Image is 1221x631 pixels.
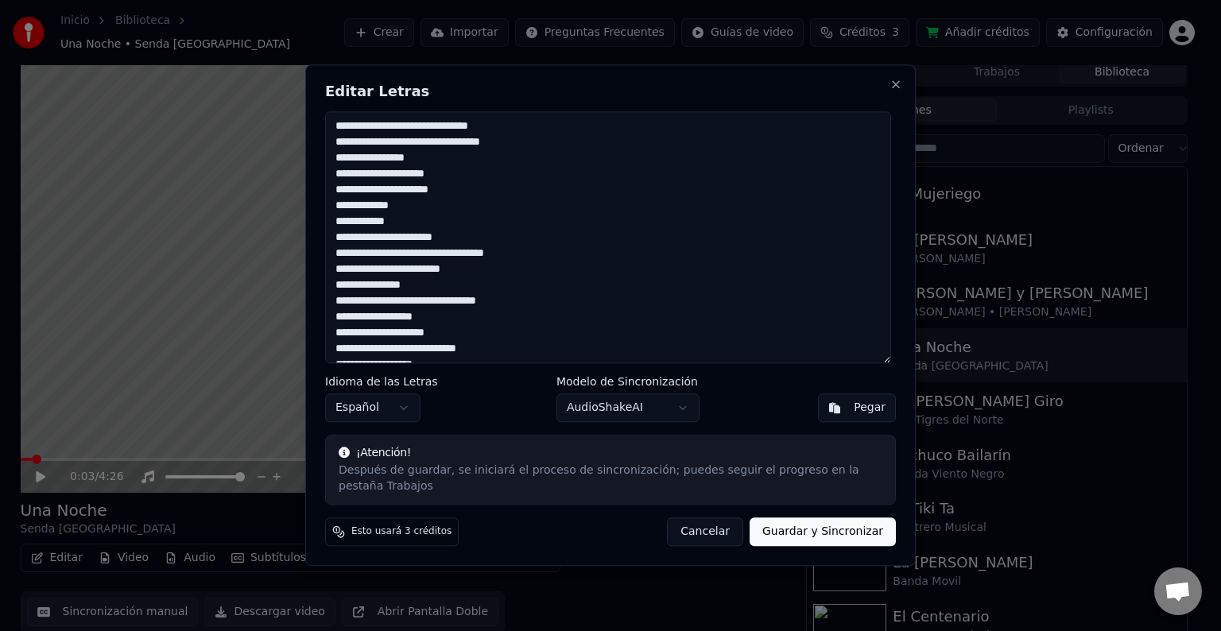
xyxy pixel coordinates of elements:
[667,518,743,547] button: Cancelar
[351,526,452,539] span: Esto usará 3 créditos
[325,84,896,99] h2: Editar Letras
[339,446,882,462] div: ¡Atención!
[339,463,882,495] div: Después de guardar, se iniciará el proceso de sincronización; puedes seguir el progreso en la pes...
[325,377,438,388] label: Idioma de las Letras
[556,377,700,388] label: Modelo de Sincronización
[818,394,896,423] button: Pegar
[854,401,886,416] div: Pegar
[750,518,896,547] button: Guardar y Sincronizar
